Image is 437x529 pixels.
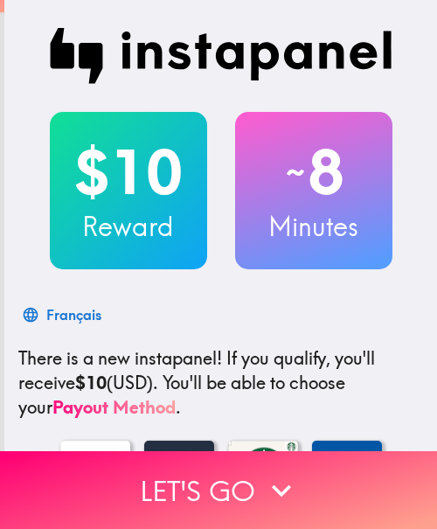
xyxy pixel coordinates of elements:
[50,28,392,84] img: Instapanel
[235,208,392,245] h3: Minutes
[235,136,392,208] h2: 8
[283,146,308,198] span: ~
[50,208,207,245] h3: Reward
[75,372,107,393] b: $10
[18,347,222,369] span: There is a new instapanel!
[18,346,423,420] p: If you qualify, you'll receive (USD) . You'll be able to choose your .
[18,297,108,332] button: Français
[50,136,207,208] h2: $10
[52,396,176,418] a: Payout Method
[46,303,101,327] div: Français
